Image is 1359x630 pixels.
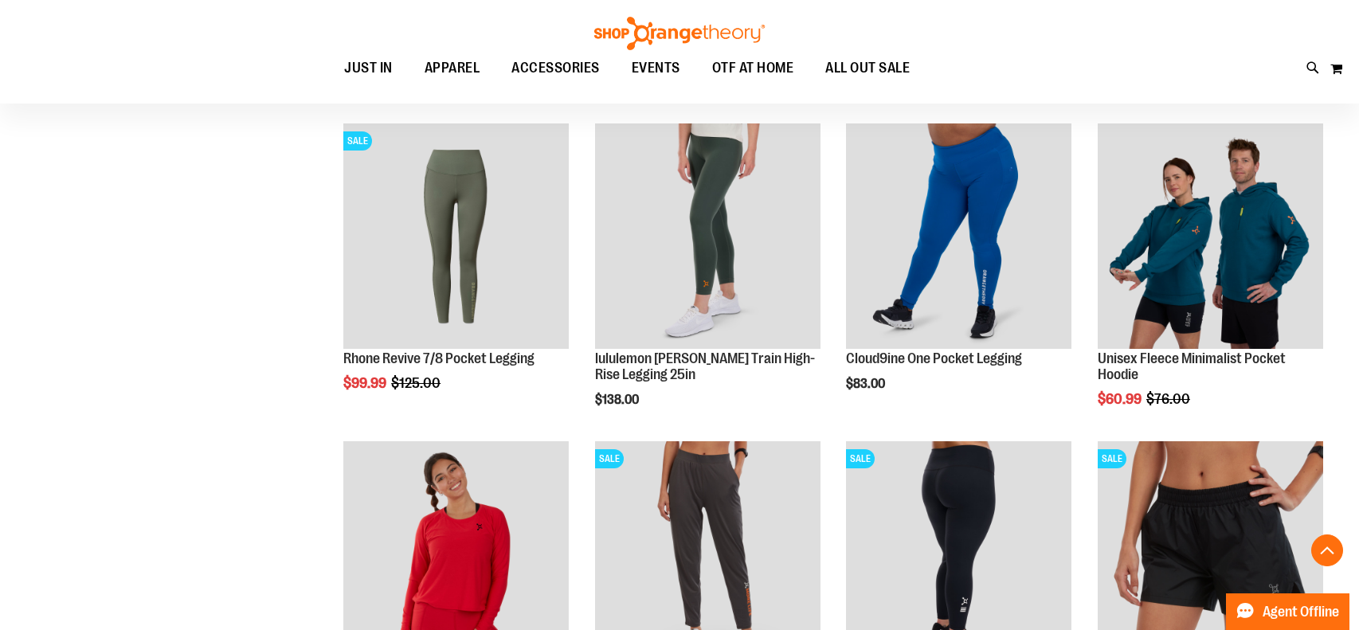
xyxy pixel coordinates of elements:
div: product [838,115,1079,432]
img: Unisex Fleece Minimalist Pocket Hoodie [1098,123,1323,349]
span: SALE [1098,449,1126,468]
a: Main view of 2024 October lululemon Wunder Train High-Rise [595,123,820,351]
span: OTF AT HOME [712,50,794,86]
span: SALE [846,449,875,468]
span: EVENTS [632,50,680,86]
button: Agent Offline [1226,593,1349,630]
span: APPAREL [425,50,480,86]
span: SALE [343,131,372,151]
span: ALL OUT SALE [825,50,910,86]
div: product [1090,115,1331,448]
span: $99.99 [343,375,389,391]
a: Rhone Revive 7/8 Pocket Legging [343,350,535,366]
a: Cloud9ine One Pocket Legging [846,350,1022,366]
span: Agent Offline [1263,605,1339,620]
div: product [587,115,828,448]
span: SALE [595,449,624,468]
a: Cloud9ine One Pocket Legging [846,123,1071,351]
span: ACCESSORIES [511,50,600,86]
a: Unisex Fleece Minimalist Pocket Hoodie [1098,350,1286,382]
img: Shop Orangetheory [592,17,767,50]
span: JUST IN [344,50,393,86]
span: $83.00 [846,377,887,391]
button: Back To Top [1311,534,1343,566]
a: lululemon [PERSON_NAME] Train High-Rise Legging 25in [595,350,815,382]
a: Unisex Fleece Minimalist Pocket Hoodie [1098,123,1323,351]
a: Rhone Revive 7/8 Pocket LeggingSALE [343,123,569,351]
span: $125.00 [391,375,443,391]
div: product [335,115,577,432]
span: $60.99 [1098,391,1144,407]
span: $76.00 [1146,391,1193,407]
span: $138.00 [595,393,641,407]
img: Rhone Revive 7/8 Pocket Legging [343,123,569,349]
img: Main view of 2024 October lululemon Wunder Train High-Rise [595,123,820,349]
img: Cloud9ine One Pocket Legging [846,123,1071,349]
